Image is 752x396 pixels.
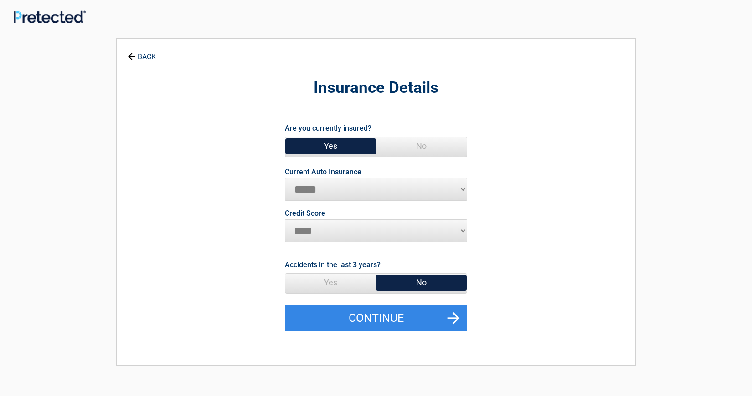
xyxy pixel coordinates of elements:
[376,274,467,292] span: No
[285,122,371,134] label: Are you currently insured?
[167,77,585,99] h2: Insurance Details
[126,45,158,61] a: BACK
[285,210,325,217] label: Credit Score
[285,259,381,271] label: Accidents in the last 3 years?
[14,10,86,24] img: Main Logo
[285,274,376,292] span: Yes
[285,137,376,155] span: Yes
[285,305,467,331] button: Continue
[376,137,467,155] span: No
[285,168,361,176] label: Current Auto Insurance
